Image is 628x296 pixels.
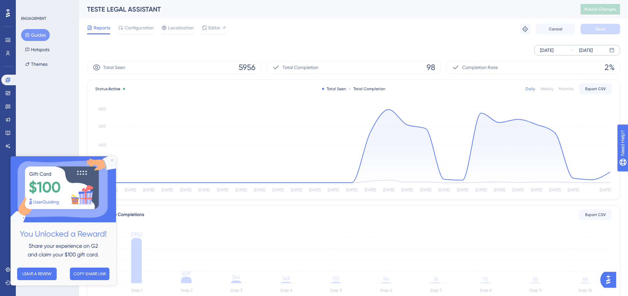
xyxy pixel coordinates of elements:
tspan: [DATE] [125,188,136,192]
tspan: [DATE] [600,188,611,192]
button: Themes [21,58,51,70]
span: Reports [94,24,110,32]
tspan: [DATE] [438,188,450,192]
button: Export CSV [579,209,612,220]
div: Weekly [540,86,553,92]
span: 5956 [239,62,255,73]
div: TESTE LEGAL ASSISTANT [87,5,564,14]
div: ENGAGEMENT [21,16,46,21]
div: Total Seen [322,86,346,92]
tspan: Step 10 [578,288,592,293]
tspan: [DATE] [531,188,542,192]
tspan: [DATE] [180,188,191,192]
span: Total Completion [283,63,318,71]
span: Publish Changes [584,7,616,12]
tspan: 5950 [131,231,142,238]
button: Export CSV [579,84,612,94]
span: Export CSV [585,86,606,92]
button: Publish Changes [581,4,620,15]
span: Export CSV [585,212,606,217]
tspan: 600 [99,124,106,129]
tspan: [DATE] [254,188,265,192]
span: and claim your $100 gift card. [17,95,88,101]
div: [DATE] [579,46,593,54]
span: Save [596,26,605,32]
tspan: Step 9 [529,288,541,293]
div: Total Completion [349,86,385,92]
tspan: [DATE] [475,188,487,192]
tspan: 149 [283,276,290,282]
button: Guides [21,29,50,41]
tspan: [DATE] [457,188,468,192]
span: Active [108,87,120,91]
button: Hotspots [21,44,53,55]
span: Localization [168,24,194,32]
tspan: [DATE] [162,188,173,192]
tspan: [DATE] [346,188,357,192]
tspan: 94 [383,276,389,282]
tspan: 66 [533,276,538,282]
tspan: Step 4 [280,288,292,293]
tspan: Step 3 [230,288,242,293]
tspan: [DATE] [365,188,376,192]
tspan: [DATE] [568,188,579,192]
span: Total Seen [103,63,125,71]
button: Save [581,24,620,34]
tspan: 800 [99,107,106,111]
tspan: Step 6 [380,288,392,293]
span: Completion Rate [462,63,498,71]
h2: You Unlocked a Reward! [5,71,100,84]
tspan: 400 [99,143,106,147]
span: 2% [605,62,614,73]
tspan: [DATE] [549,188,560,192]
tspan: [DATE] [198,188,210,192]
div: [DATE] [540,46,553,54]
tspan: [DATE] [272,188,284,192]
tspan: 344 [232,274,240,280]
tspan: [DATE] [512,188,523,192]
span: Status: [95,86,120,92]
tspan: Step 7 [430,288,442,293]
tspan: Step 8 [480,288,492,293]
tspan: [DATE] [420,188,431,192]
tspan: [DATE] [494,188,505,192]
tspan: 75 [483,276,488,282]
div: Daily [525,86,535,92]
iframe: UserGuiding AI Assistant Launcher [600,270,620,290]
tspan: [DATE] [291,188,302,192]
span: Cancel [549,26,562,32]
button: LEAVE A REVIEW [7,111,46,124]
div: Close Preview [100,3,103,5]
tspan: [DATE] [217,188,228,192]
tspan: [DATE] [143,188,154,192]
tspan: 829 [182,270,191,277]
span: Share your experience on G2 [18,87,87,93]
tspan: Step 5 [330,288,342,293]
tspan: [DATE] [402,188,413,192]
tspan: [DATE] [328,188,339,192]
span: Configuration [125,24,154,32]
tspan: 132 [332,276,339,282]
span: 98 [427,62,435,73]
span: Need Help? [15,2,41,10]
tspan: [DATE] [383,188,394,192]
tspan: Step 2 [181,288,193,293]
tspan: 0 [104,281,106,285]
tspan: [DATE] [235,188,247,192]
tspan: 76 [433,276,438,282]
div: Total Step Completions [95,211,144,219]
tspan: [DATE] [309,188,320,192]
tspan: 66 [583,276,588,282]
tspan: Step 1 [131,288,142,293]
span: Editor [208,24,221,32]
button: Cancel [536,24,575,34]
button: COPY SHARE LINK [59,111,99,124]
div: Monthly [559,86,574,92]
